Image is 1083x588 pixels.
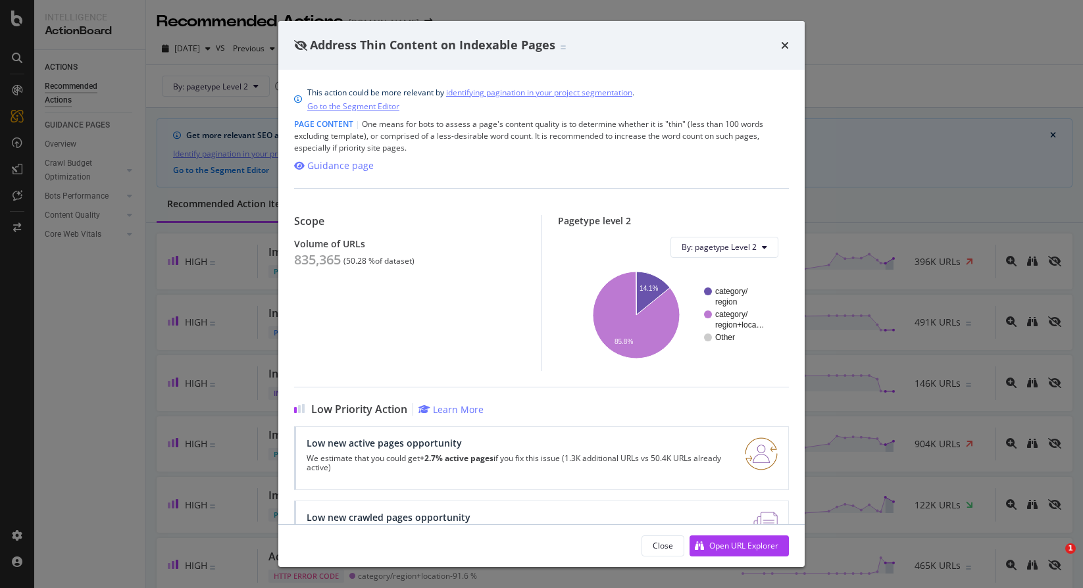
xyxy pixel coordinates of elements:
text: 14.1% [640,285,658,292]
div: Scope [294,215,526,228]
span: Low Priority Action [311,403,407,416]
button: By: pagetype Level 2 [670,237,778,258]
span: By: pagetype Level 2 [682,241,757,253]
a: identifying pagination in your project segmentation [446,86,632,99]
span: | [355,118,360,130]
a: Go to the Segment Editor [307,99,399,113]
text: category/ [715,287,748,296]
a: Guidance page [294,159,374,172]
div: Close [653,540,673,551]
div: Open URL Explorer [709,540,778,551]
text: 85.8% [614,337,632,345]
div: Low new crawled pages opportunity [307,512,738,523]
div: Guidance page [307,159,374,172]
text: Other [715,333,735,342]
strong: +2.7% active pages [420,453,493,464]
iframe: Intercom live chat [1038,543,1070,575]
span: 1 [1065,543,1076,554]
div: ( 50.28 % of dataset ) [343,257,415,266]
span: Address Thin Content on Indexable Pages [310,37,555,53]
button: Open URL Explorer [690,535,789,556]
div: Volume of URLs [294,238,526,249]
p: We estimate that you could get if you fix this issue (1.3K additional URLs vs 50.4K URLs already ... [307,454,729,472]
div: 835,365 [294,252,341,268]
div: This action could be more relevant by . [307,86,634,113]
div: Low new active pages opportunity [307,437,729,449]
text: region [715,297,737,306]
span: Page Content [294,118,353,130]
div: info banner [294,86,789,113]
div: Pagetype level 2 [558,215,790,226]
text: region+loca… [715,320,764,330]
text: category/ [715,310,748,319]
div: modal [278,21,805,567]
div: Learn More [433,403,484,416]
img: e5DMFwAAAABJRU5ErkJggg== [753,512,778,545]
a: Learn More [418,403,484,416]
img: RO06QsNG.png [745,437,778,470]
div: eye-slash [294,40,307,51]
div: One means for bots to assess a page's content quality is to determine whether it is "thin" (less ... [294,118,789,154]
div: times [781,37,789,54]
svg: A chart. [568,268,774,360]
button: Close [642,535,684,556]
img: Equal [561,45,566,49]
